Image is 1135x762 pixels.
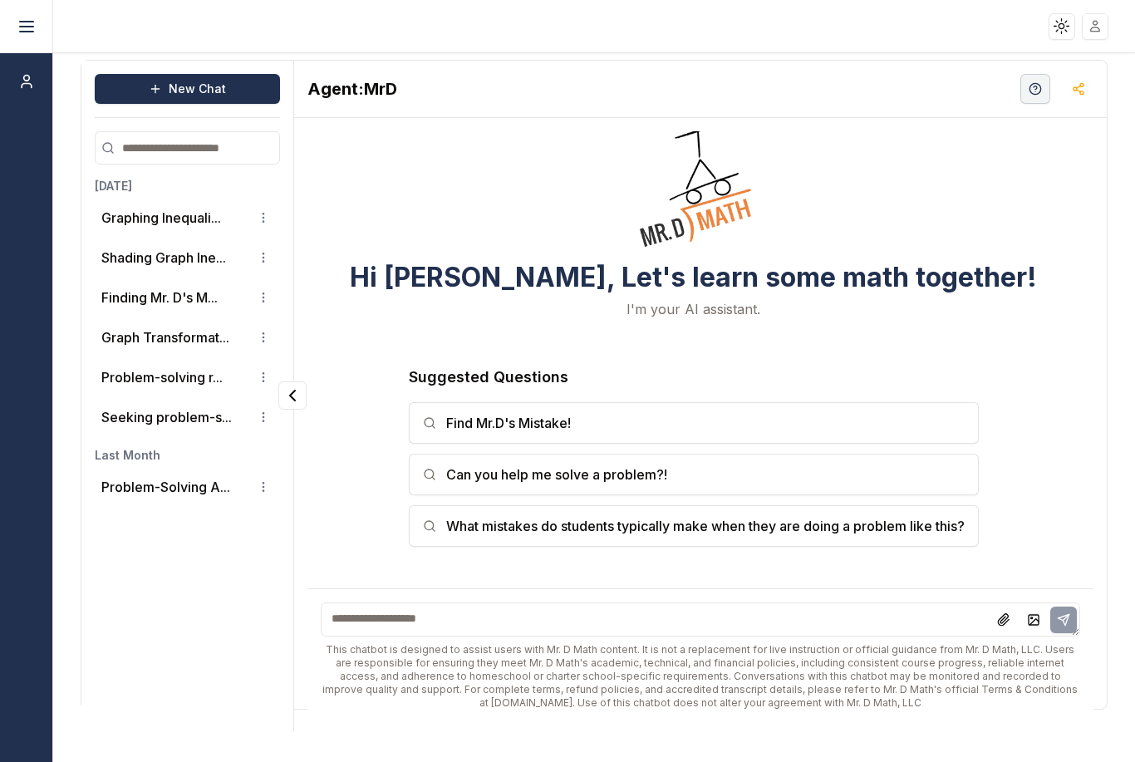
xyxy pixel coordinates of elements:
button: Help Videos [1020,74,1050,104]
button: Graph Transformat... [101,327,229,347]
button: Conversation options [253,208,273,228]
button: Can you help me solve a problem?! [409,454,979,495]
button: Collapse panel [278,381,307,410]
button: Graphing Inequali... [101,208,221,228]
button: Conversation options [253,288,273,307]
img: Welcome Owl [627,86,760,249]
button: What mistakes do students typically make when they are doing a problem like this? [409,505,979,547]
div: This chatbot is designed to assist users with Mr. D Math content. It is not a replacement for liv... [321,643,1081,710]
button: Problem-Solving A... [101,477,230,497]
button: Conversation options [253,367,273,387]
button: Seeking problem-s... [101,407,232,427]
h3: [DATE] [95,178,280,194]
button: Finding Mr. D's M... [101,288,218,307]
button: Conversation options [253,248,273,268]
h2: MrD [307,77,397,101]
img: placeholder-user.jpg [1083,14,1108,38]
h3: Last Month [95,447,280,464]
button: Conversation options [253,477,273,497]
button: Conversation options [253,327,273,347]
button: New Chat [95,74,280,104]
button: Shading Graph Ine... [101,248,226,268]
button: Problem-solving r... [101,367,223,387]
h3: Hi [PERSON_NAME], Let's learn some math together! [350,263,1037,293]
p: I'm your AI assistant. [626,299,760,319]
button: Conversation options [253,407,273,427]
button: Find Mr.D's Mistake! [409,402,979,444]
h3: Suggested Questions [409,366,979,389]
